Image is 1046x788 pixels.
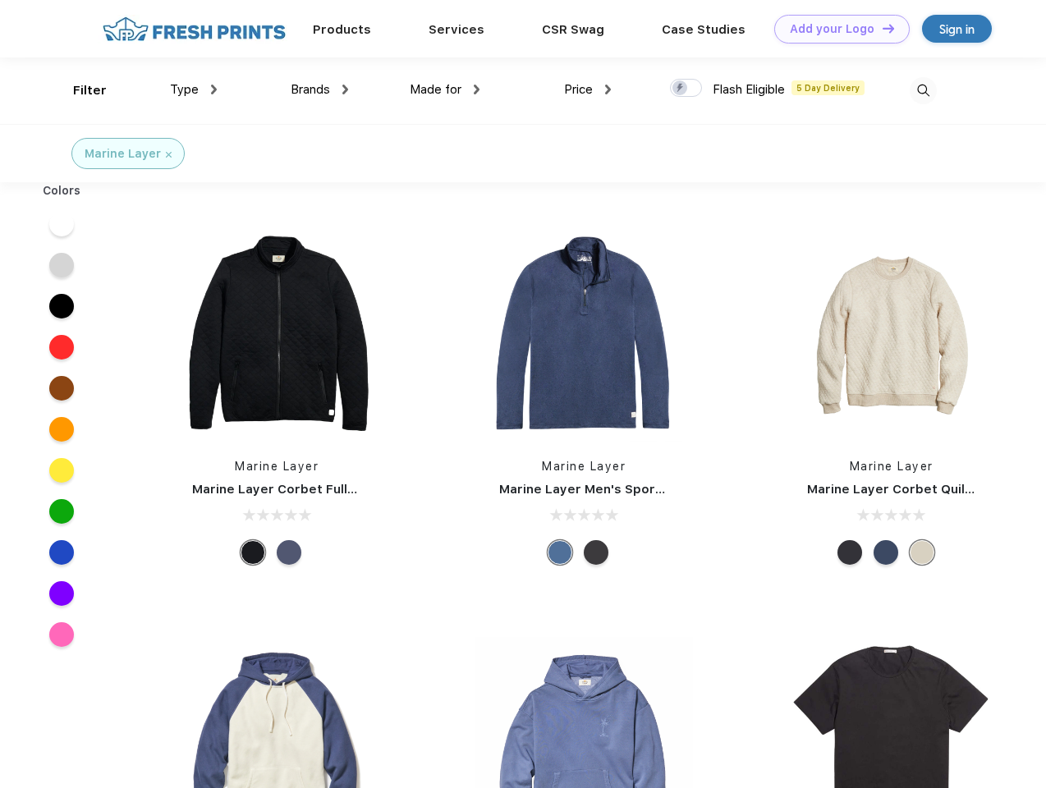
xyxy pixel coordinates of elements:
div: Colors [30,182,94,199]
a: Marine Layer [850,460,934,473]
img: desktop_search.svg [910,77,937,104]
div: Charcoal [837,540,862,565]
div: Black [241,540,265,565]
span: Type [170,82,199,97]
img: filter_cancel.svg [166,152,172,158]
div: Marine Layer [85,145,161,163]
img: dropdown.png [474,85,479,94]
img: func=resize&h=266 [782,223,1001,442]
div: Filter [73,81,107,100]
div: Navy Heather [874,540,898,565]
a: Sign in [922,15,992,43]
div: Charcoal [584,540,608,565]
div: Oat Heather [910,540,934,565]
a: Services [429,22,484,37]
div: Sign in [939,20,975,39]
a: Marine Layer Corbet Full-Zip Jacket [192,482,420,497]
img: dropdown.png [605,85,611,94]
span: Made for [410,82,461,97]
img: dropdown.png [342,85,348,94]
span: Price [564,82,593,97]
span: 5 Day Delivery [791,80,865,95]
a: Marine Layer [235,460,319,473]
a: Marine Layer [542,460,626,473]
img: DT [883,24,894,33]
div: Add your Logo [790,22,874,36]
img: func=resize&h=266 [167,223,386,442]
a: CSR Swag [542,22,604,37]
img: dropdown.png [211,85,217,94]
span: Brands [291,82,330,97]
span: Flash Eligible [713,82,785,97]
img: func=resize&h=266 [475,223,693,442]
img: fo%20logo%202.webp [98,15,291,44]
a: Products [313,22,371,37]
div: Deep Denim [548,540,572,565]
a: Marine Layer Men's Sport Quarter Zip [499,482,737,497]
div: Navy [277,540,301,565]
